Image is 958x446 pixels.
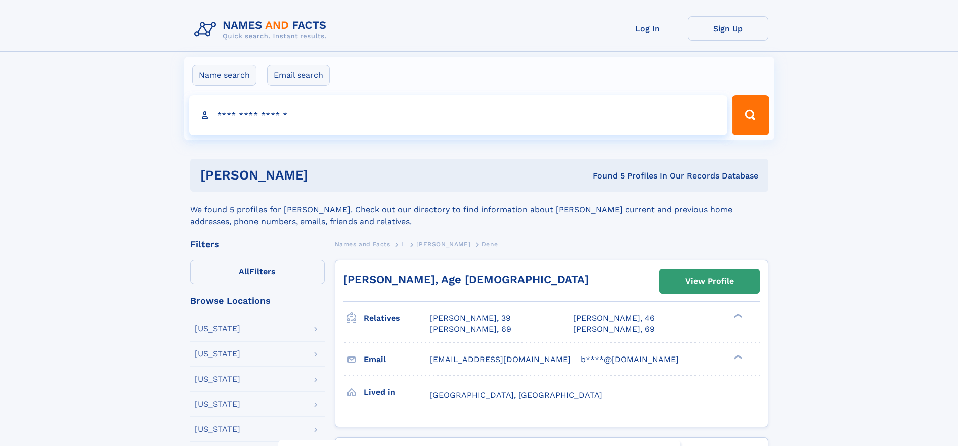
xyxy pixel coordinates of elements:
[267,65,330,86] label: Email search
[195,375,240,383] div: [US_STATE]
[195,400,240,408] div: [US_STATE]
[731,313,743,319] div: ❯
[430,324,511,335] a: [PERSON_NAME], 69
[364,351,430,368] h3: Email
[482,241,498,248] span: Dene
[343,273,589,286] a: [PERSON_NAME], Age [DEMOGRAPHIC_DATA]
[190,192,768,228] div: We found 5 profiles for [PERSON_NAME]. Check out our directory to find information about [PERSON_...
[364,384,430,401] h3: Lived in
[573,324,655,335] a: [PERSON_NAME], 69
[190,260,325,284] label: Filters
[430,354,571,364] span: [EMAIL_ADDRESS][DOMAIN_NAME]
[192,65,256,86] label: Name search
[430,313,511,324] a: [PERSON_NAME], 39
[731,353,743,360] div: ❯
[688,16,768,41] a: Sign Up
[416,238,470,250] a: [PERSON_NAME]
[607,16,688,41] a: Log In
[335,238,390,250] a: Names and Facts
[451,170,758,182] div: Found 5 Profiles In Our Records Database
[190,16,335,43] img: Logo Names and Facts
[195,425,240,433] div: [US_STATE]
[430,390,602,400] span: [GEOGRAPHIC_DATA], [GEOGRAPHIC_DATA]
[195,350,240,358] div: [US_STATE]
[416,241,470,248] span: [PERSON_NAME]
[732,95,769,135] button: Search Button
[401,238,405,250] a: L
[660,269,759,293] a: View Profile
[401,241,405,248] span: L
[239,266,249,276] span: All
[190,240,325,249] div: Filters
[195,325,240,333] div: [US_STATE]
[190,296,325,305] div: Browse Locations
[200,169,451,182] h1: [PERSON_NAME]
[364,310,430,327] h3: Relatives
[189,95,728,135] input: search input
[573,313,655,324] a: [PERSON_NAME], 46
[685,270,734,293] div: View Profile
